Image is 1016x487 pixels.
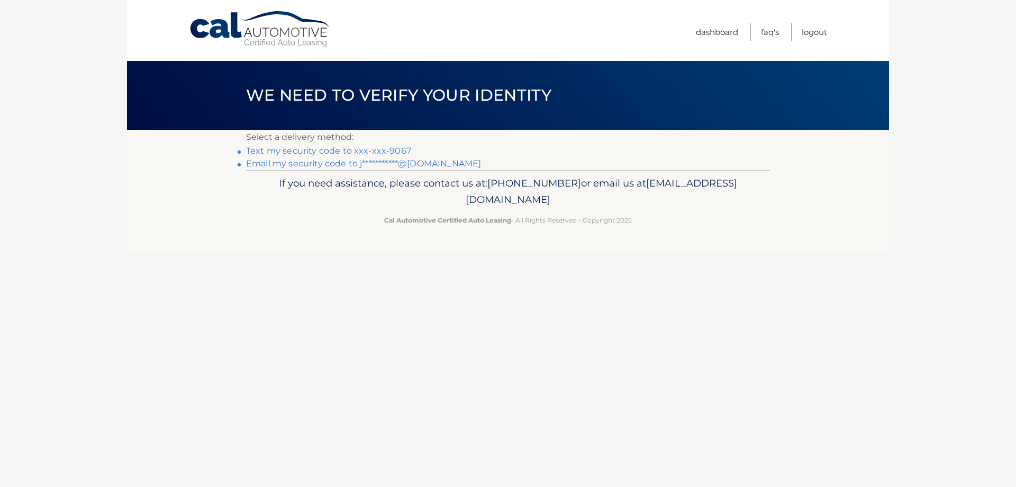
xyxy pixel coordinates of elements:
a: Text my security code to xxx-xxx-9067 [246,146,411,156]
p: Select a delivery method: [246,130,770,145]
span: [PHONE_NUMBER] [487,177,581,189]
a: Cal Automotive [189,11,332,48]
span: We need to verify your identity [246,85,551,105]
a: Logout [802,23,827,41]
p: - All Rights Reserved - Copyright 2025 [253,215,763,226]
a: FAQ's [761,23,779,41]
p: If you need assistance, please contact us at: or email us at [253,175,763,209]
a: Dashboard [696,23,738,41]
strong: Cal Automotive Certified Auto Leasing [384,216,511,224]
